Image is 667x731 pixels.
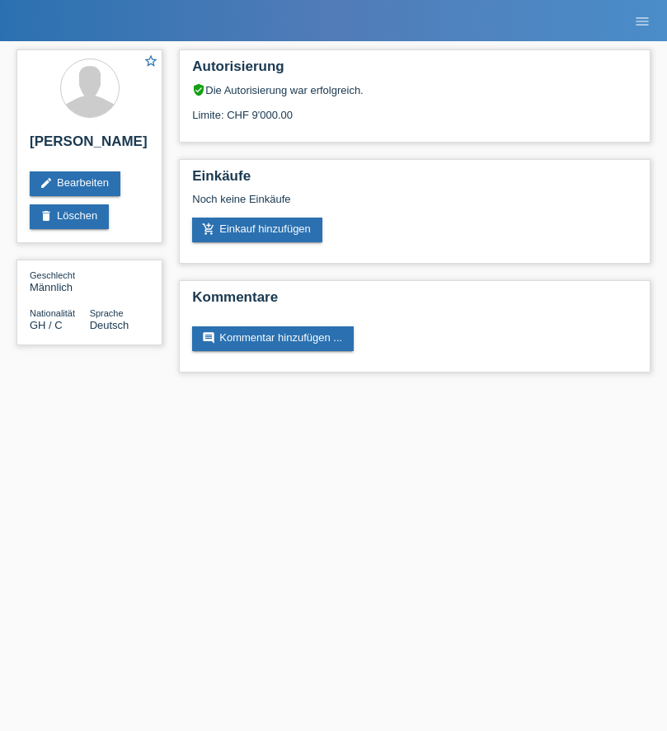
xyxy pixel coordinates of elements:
[192,218,322,242] a: add_shopping_cartEinkauf hinzufügen
[192,59,637,83] h2: Autorisierung
[202,223,215,236] i: add_shopping_cart
[90,308,124,318] span: Sprache
[143,54,158,71] a: star_border
[192,326,354,351] a: commentKommentar hinzufügen ...
[30,134,149,158] h2: [PERSON_NAME]
[192,289,637,314] h2: Kommentare
[143,54,158,68] i: star_border
[30,171,120,196] a: editBearbeiten
[40,209,53,223] i: delete
[30,319,63,331] span: Ghana / C / 01.09.2021
[30,308,75,318] span: Nationalität
[40,176,53,190] i: edit
[192,193,637,218] div: Noch keine Einkäufe
[192,83,637,96] div: Die Autorisierung war erfolgreich.
[202,331,215,344] i: comment
[192,96,637,121] div: Limite: CHF 9'000.00
[30,204,109,229] a: deleteLöschen
[90,319,129,331] span: Deutsch
[626,16,659,26] a: menu
[634,13,651,30] i: menu
[30,269,90,293] div: Männlich
[192,168,637,193] h2: Einkäufe
[192,83,205,96] i: verified_user
[30,270,75,280] span: Geschlecht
